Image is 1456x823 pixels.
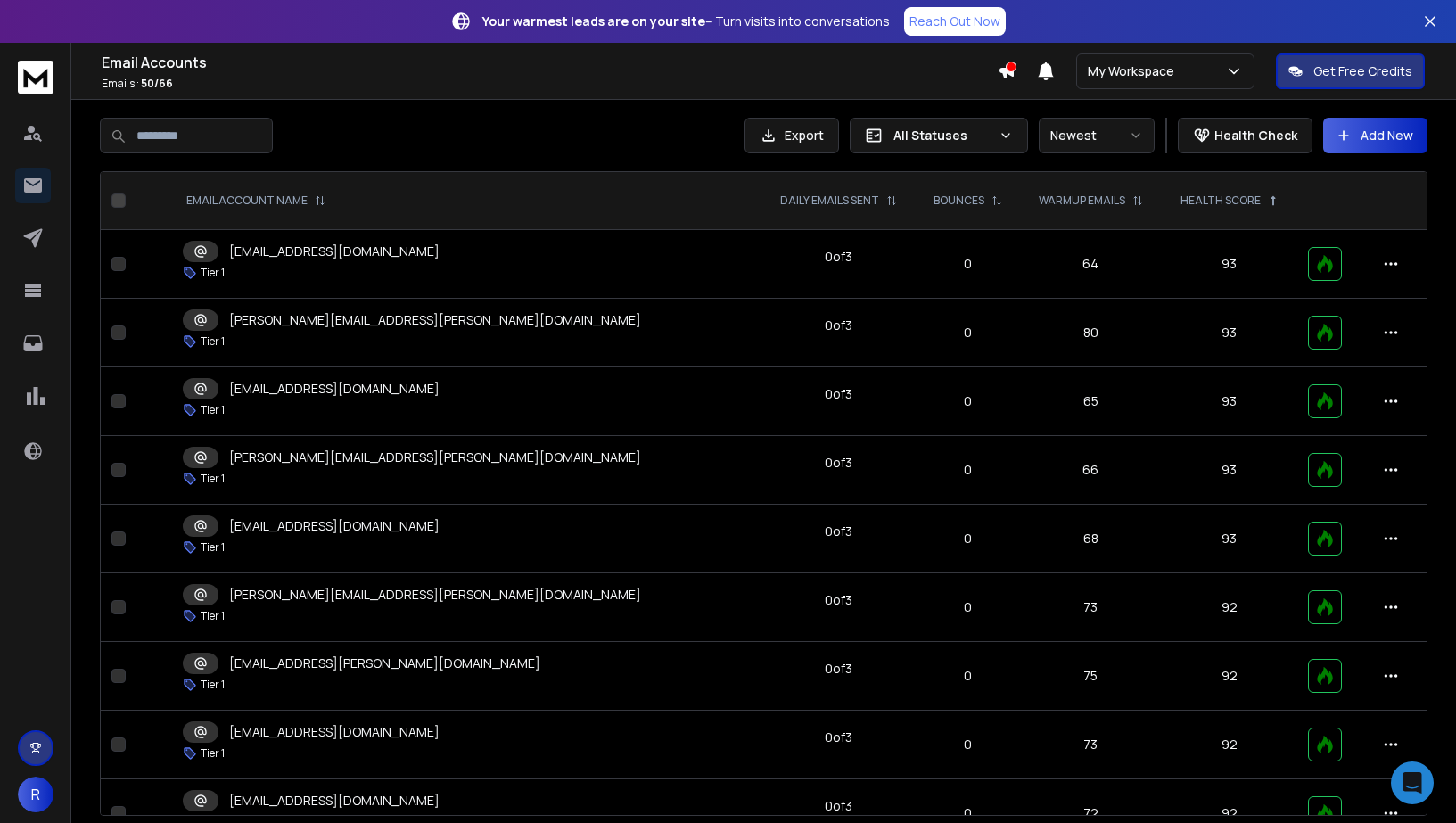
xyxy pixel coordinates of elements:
p: [PERSON_NAME][EMAIL_ADDRESS][PERSON_NAME][DOMAIN_NAME] [229,449,641,466]
div: 0 of 3 [825,454,852,472]
p: HEALTH SCORE [1180,193,1261,208]
button: R [18,777,53,812]
p: 0 [926,667,1008,685]
td: 92 [1162,711,1297,779]
td: 80 [1020,299,1162,367]
p: Reach Out Now [909,12,1000,30]
p: 0 [926,804,1008,822]
button: Add New [1323,118,1427,153]
td: 93 [1162,299,1297,367]
p: DAILY EMAILS SENT [780,193,879,208]
td: 93 [1162,230,1297,299]
p: [PERSON_NAME][EMAIL_ADDRESS][PERSON_NAME][DOMAIN_NAME] [229,586,641,604]
h1: Email Accounts [102,52,998,73]
p: 0 [926,736,1008,753]
td: 65 [1020,367,1162,436]
p: All Statuses [893,127,991,144]
div: 0 of 3 [825,523,852,540]
td: 92 [1162,573,1297,642]
p: Tier 1 [201,609,225,623]
p: 0 [926,392,1008,410]
div: 0 of 3 [825,317,852,334]
div: EMAIL ACCOUNT NAME [186,193,325,208]
p: [PERSON_NAME][EMAIL_ADDRESS][PERSON_NAME][DOMAIN_NAME] [229,311,641,329]
p: [EMAIL_ADDRESS][PERSON_NAME][DOMAIN_NAME] [229,654,540,672]
img: logo [18,61,53,94]
p: [EMAIL_ADDRESS][DOMAIN_NAME] [229,517,440,535]
td: 68 [1020,505,1162,573]
td: 93 [1162,505,1297,573]
a: Reach Out Now [904,7,1006,36]
p: Tier 1 [201,403,225,417]
p: Get Free Credits [1313,62,1412,80]
div: Open Intercom Messenger [1391,761,1434,804]
p: Tier 1 [201,472,225,486]
td: 75 [1020,642,1162,711]
p: Emails : [102,77,998,91]
div: 0 of 3 [825,385,852,403]
p: Tier 1 [201,334,225,349]
div: 0 of 3 [825,728,852,746]
p: 0 [926,461,1008,479]
p: BOUNCES [934,193,984,208]
button: Export [744,118,839,153]
p: Tier 1 [201,746,225,761]
td: 92 [1162,642,1297,711]
p: My Workspace [1088,62,1181,80]
p: 0 [926,255,1008,273]
td: 66 [1020,436,1162,505]
p: 0 [926,598,1008,616]
p: [EMAIL_ADDRESS][DOMAIN_NAME] [229,792,440,810]
div: 0 of 3 [825,248,852,266]
button: Health Check [1178,118,1312,153]
p: [EMAIL_ADDRESS][DOMAIN_NAME] [229,380,440,398]
p: 0 [926,530,1008,547]
p: [EMAIL_ADDRESS][DOMAIN_NAME] [229,723,440,741]
p: WARMUP EMAILS [1039,193,1125,208]
button: Get Free Credits [1276,53,1425,89]
p: Health Check [1214,127,1297,144]
td: 73 [1020,573,1162,642]
td: 64 [1020,230,1162,299]
p: Tier 1 [201,266,225,280]
span: 50 / 66 [141,76,173,91]
div: 0 of 3 [825,797,852,815]
p: Tier 1 [201,678,225,692]
p: [EMAIL_ADDRESS][DOMAIN_NAME] [229,243,440,260]
p: 0 [926,324,1008,342]
strong: Your warmest leads are on your site [482,12,705,29]
td: 73 [1020,711,1162,779]
div: 0 of 3 [825,660,852,678]
p: – Turn visits into conversations [482,12,890,30]
div: 0 of 3 [825,591,852,609]
td: 93 [1162,436,1297,505]
button: Newest [1039,118,1155,153]
p: Tier 1 [201,540,225,555]
td: 93 [1162,367,1297,436]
